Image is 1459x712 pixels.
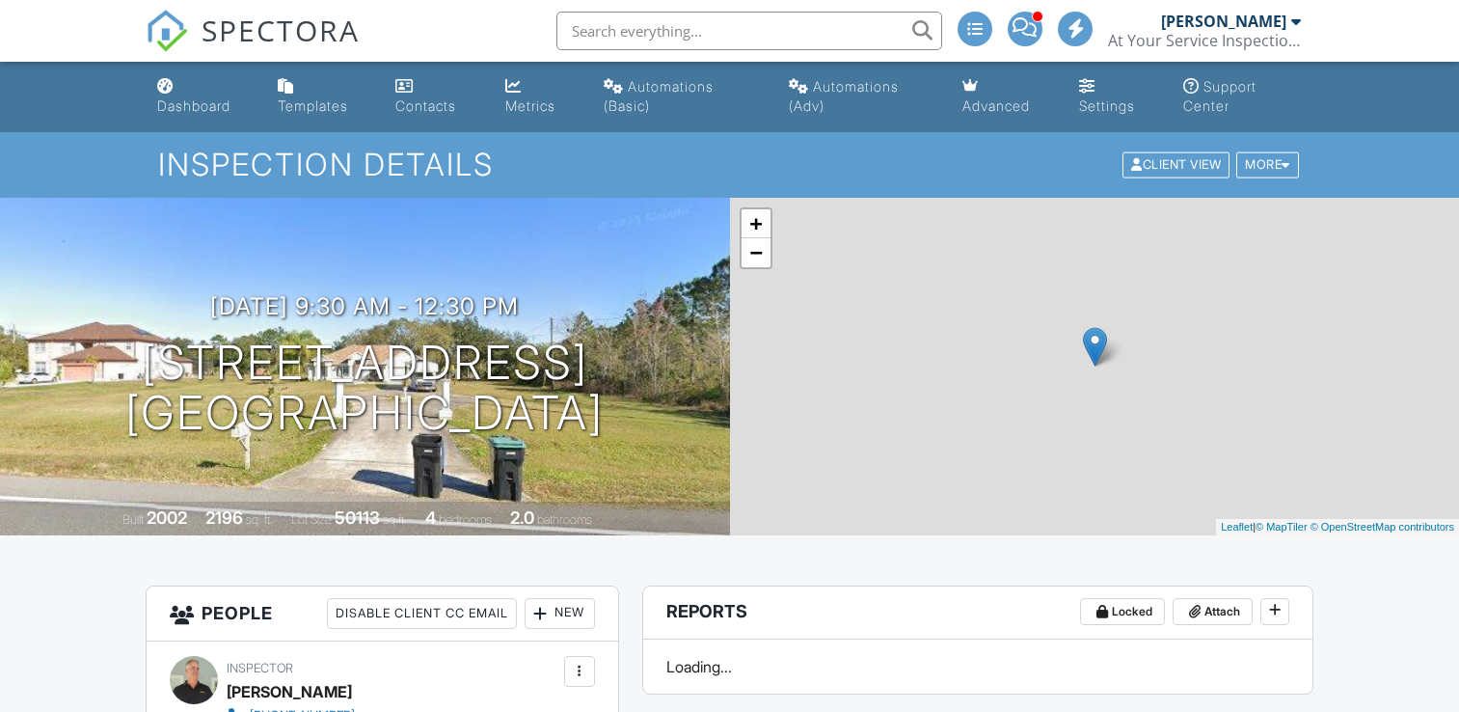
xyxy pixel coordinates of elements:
[505,97,555,114] div: Metrics
[742,209,770,238] a: Zoom in
[1122,152,1229,178] div: Client View
[383,512,407,527] span: sq.ft.
[327,598,517,629] div: Disable Client CC Email
[122,512,144,527] span: Built
[202,10,360,50] span: SPECTORA
[246,512,273,527] span: sq. ft.
[1108,31,1301,50] div: At Your Service Inspections LLC
[291,512,332,527] span: Lot Size
[395,97,456,114] div: Contacts
[210,293,519,319] h3: [DATE] 9:30 am - 12:30 pm
[125,338,604,440] h1: [STREET_ADDRESS] [GEOGRAPHIC_DATA]
[596,69,765,124] a: Automations (Basic)
[270,69,372,124] a: Templates
[278,97,348,114] div: Templates
[1121,156,1234,171] a: Client View
[1161,12,1286,31] div: [PERSON_NAME]
[1310,521,1454,533] a: © OpenStreetMap contributors
[1256,521,1308,533] a: © MapTiler
[789,78,899,114] div: Automations (Adv)
[781,69,940,124] a: Automations (Advanced)
[227,661,293,675] span: Inspector
[1236,152,1299,178] div: More
[158,148,1301,181] h1: Inspection Details
[556,12,942,50] input: Search everything...
[227,677,352,706] div: [PERSON_NAME]
[335,507,380,528] div: 50113
[537,512,592,527] span: bathrooms
[149,69,255,124] a: Dashboard
[147,507,187,528] div: 2002
[604,78,714,114] div: Automations (Basic)
[439,512,492,527] span: bedrooms
[157,97,230,114] div: Dashboard
[955,69,1056,124] a: Advanced
[147,587,617,642] h3: People
[146,10,188,52] img: The Best Home Inspection Software - Spectora
[525,598,595,629] div: New
[1183,78,1256,114] div: Support Center
[962,97,1030,114] div: Advanced
[1216,519,1459,535] div: |
[146,26,360,67] a: SPECTORA
[498,69,581,124] a: Metrics
[510,507,534,528] div: 2.0
[425,507,436,528] div: 4
[1175,69,1310,124] a: Support Center
[742,238,770,267] a: Zoom out
[1079,97,1135,114] div: Settings
[1071,69,1160,124] a: Settings
[1221,521,1253,533] a: Leaflet
[388,69,482,124] a: Contacts
[205,507,243,528] div: 2196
